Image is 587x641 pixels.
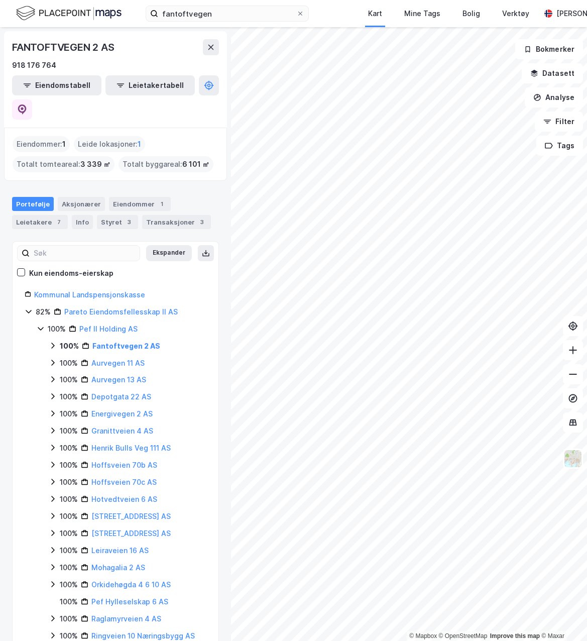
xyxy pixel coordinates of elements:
[58,197,105,211] div: Aksjonærer
[91,580,171,589] a: Orkidehøgda 4 6 10 AS
[60,476,78,488] div: 100%
[368,8,382,20] div: Kart
[142,215,211,229] div: Transaksjoner
[97,215,138,229] div: Styret
[158,6,296,21] input: Søk på adresse, matrikkel, gårdeiere, leietakere eller personer
[563,449,582,468] img: Z
[30,246,140,261] input: Søk
[60,442,78,454] div: 100%
[60,408,78,420] div: 100%
[91,478,157,486] a: Hoffsveien 70c AS
[157,199,167,209] div: 1
[91,392,151,401] a: Depotgata 22 AS
[12,59,56,71] div: 918 176 764
[91,546,149,555] a: Leiraveien 16 AS
[502,8,529,20] div: Verktøy
[12,39,116,55] div: FANTOFTVEGEN 2 AS
[60,562,78,574] div: 100%
[439,632,488,639] a: OpenStreetMap
[515,39,583,59] button: Bokmerker
[91,359,145,367] a: Aurvegen 11 AS
[13,136,70,152] div: Eiendommer :
[105,75,195,95] button: Leietakertabell
[91,444,171,452] a: Henrik Bulls Veg 111 AS
[60,357,78,369] div: 100%
[91,614,161,623] a: Raglamyrveien 4 AS
[60,493,78,505] div: 100%
[197,217,207,227] div: 3
[60,391,78,403] div: 100%
[522,63,583,83] button: Datasett
[60,613,78,625] div: 100%
[29,267,113,279] div: Kun eiendoms-eierskap
[34,290,145,299] a: Kommunal Landspensjonskasse
[80,158,110,170] span: 3 339 ㎡
[92,342,160,350] a: Fantoftvegen 2 AS
[12,197,54,211] div: Portefølje
[60,545,78,557] div: 100%
[91,461,157,469] a: Hoffsveien 70b AS
[537,593,587,641] iframe: Chat Widget
[138,138,141,150] span: 1
[109,197,171,211] div: Eiendommer
[535,112,583,132] button: Filter
[91,409,153,418] a: Energivegen 2 AS
[60,340,79,352] div: 100%
[462,8,480,20] div: Bolig
[182,158,209,170] span: 6 101 ㎡
[91,495,157,503] a: Hotvedtveien 6 AS
[60,596,78,608] div: 100%
[12,75,101,95] button: Eiendomstabell
[490,632,540,639] a: Improve this map
[36,306,51,318] div: 82%
[91,563,145,572] a: Mohagalia 2 AS
[536,136,583,156] button: Tags
[124,217,134,227] div: 3
[74,136,145,152] div: Leide lokasjoner :
[12,215,68,229] div: Leietakere
[60,459,78,471] div: 100%
[91,529,171,538] a: [STREET_ADDRESS] AS
[119,156,213,172] div: Totalt byggareal :
[64,307,178,316] a: Pareto Eiendomsfellesskap II AS
[62,138,66,150] span: 1
[91,631,195,640] a: Ringveien 10 Næringsbygg AS
[91,512,171,520] a: [STREET_ADDRESS] AS
[146,245,192,261] button: Ekspander
[60,510,78,522] div: 100%
[60,374,78,386] div: 100%
[91,597,168,606] a: Pef Hylleselskap 6 AS
[60,425,78,437] div: 100%
[404,8,440,20] div: Mine Tags
[91,375,146,384] a: Aurvegen 13 AS
[60,579,78,591] div: 100%
[525,87,583,108] button: Analyse
[13,156,114,172] div: Totalt tomteareal :
[60,527,78,540] div: 100%
[54,217,64,227] div: 7
[409,632,437,639] a: Mapbox
[16,5,122,22] img: logo.f888ab2527a4732fd821a326f86c7f29.svg
[72,215,93,229] div: Info
[48,323,66,335] div: 100%
[79,325,138,333] a: Pef II Holding AS
[91,426,153,435] a: Granittveien 4 AS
